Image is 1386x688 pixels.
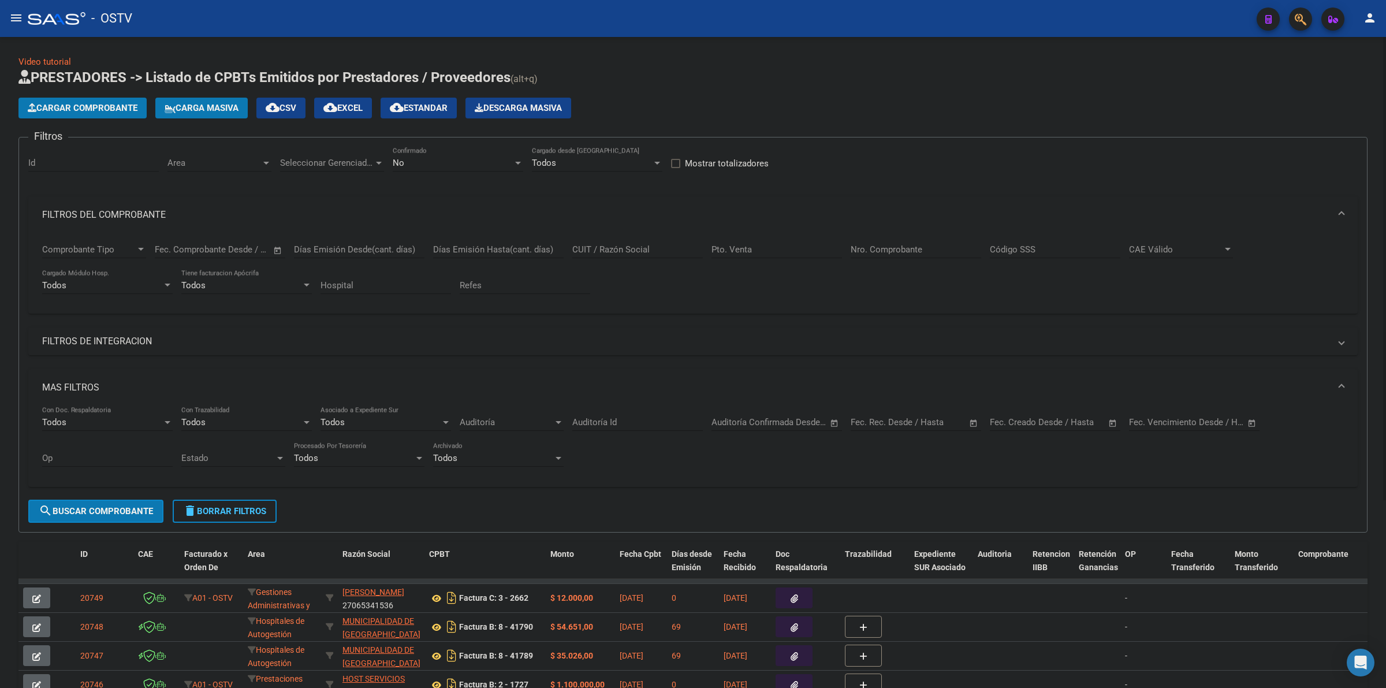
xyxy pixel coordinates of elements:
[314,98,372,118] button: EXCEL
[1120,542,1167,593] datatable-header-cell: OP
[321,417,345,427] span: Todos
[620,622,643,631] span: [DATE]
[667,542,719,593] datatable-header-cell: Días desde Emisión
[28,369,1358,406] mat-expansion-panel-header: MAS FILTROS
[76,542,133,593] datatable-header-cell: ID
[724,651,747,660] span: [DATE]
[724,622,747,631] span: [DATE]
[719,542,771,593] datatable-header-cell: Fecha Recibido
[192,593,233,603] span: A01 - OSTV
[165,103,239,113] span: Carga Masiva
[1171,549,1214,572] span: Fecha Transferido
[39,506,153,516] span: Buscar Comprobante
[342,587,404,597] span: [PERSON_NAME]
[80,593,103,603] span: 20749
[248,616,304,639] span: Hospitales de Autogestión
[42,280,66,291] span: Todos
[1129,244,1223,255] span: CAE Válido
[181,417,206,427] span: Todos
[248,645,304,668] span: Hospitales de Autogestión
[1079,549,1118,572] span: Retención Ganancias
[990,417,1027,427] input: Start date
[390,103,448,113] span: Estandar
[80,549,88,559] span: ID
[1038,417,1094,427] input: End date
[180,542,243,593] datatable-header-cell: Facturado x Orden De
[390,101,404,114] mat-icon: cloud_download
[342,644,420,668] div: 30545681508
[28,406,1358,487] div: MAS FILTROS
[459,652,533,661] strong: Factura B: 8 - 41789
[465,98,571,118] button: Descarga Masiva
[1106,416,1120,430] button: Open calendar
[459,623,533,632] strong: Factura B: 8 - 41790
[342,616,420,639] span: MUNICIPALIDAD DE [GEOGRAPHIC_DATA]
[167,158,261,168] span: Area
[1298,549,1348,559] span: Comprobante
[1125,549,1136,559] span: OP
[429,549,450,559] span: CPBT
[978,549,1012,559] span: Auditoria
[550,622,593,631] strong: $ 54.651,00
[28,500,163,523] button: Buscar Comprobante
[550,651,593,660] strong: $ 35.026,00
[173,500,277,523] button: Borrar Filtros
[620,549,661,559] span: Fecha Cpbt
[155,98,248,118] button: Carga Masiva
[914,549,966,572] span: Expediente SUR Asociado
[155,244,192,255] input: Start date
[42,244,136,255] span: Comprobante Tipo
[967,416,981,430] button: Open calendar
[672,651,681,660] span: 69
[28,328,1358,355] mat-expansion-panel-header: FILTROS DE INTEGRACION
[465,98,571,118] app-download-masive: Descarga masiva de comprobantes (adjuntos)
[183,506,266,516] span: Borrar Filtros
[42,209,1330,221] mat-panel-title: FILTROS DEL COMPROBANTE
[9,11,23,25] mat-icon: menu
[381,98,457,118] button: Estandar
[511,73,538,84] span: (alt+q)
[243,542,321,593] datatable-header-cell: Area
[80,622,103,631] span: 20748
[1125,622,1127,631] span: -
[433,453,457,463] span: Todos
[1129,417,1167,427] input: Start date
[620,593,643,603] span: [DATE]
[1246,416,1259,430] button: Open calendar
[181,280,206,291] span: Todos
[28,103,137,113] span: Cargar Comprobante
[724,549,756,572] span: Fecha Recibido
[393,158,404,168] span: No
[424,542,546,593] datatable-header-cell: CPBT
[338,542,424,593] datatable-header-cell: Razón Social
[280,158,374,168] span: Seleccionar Gerenciador
[899,417,955,427] input: End date
[1347,649,1374,676] div: Open Intercom Messenger
[546,542,615,593] datatable-header-cell: Monto
[18,69,511,85] span: PRESTADORES -> Listado de CPBTs Emitidos por Prestadores / Proveedores
[323,103,363,113] span: EXCEL
[80,651,103,660] span: 20747
[460,417,553,427] span: Auditoría
[851,417,888,427] input: Start date
[1074,542,1120,593] datatable-header-cell: Retención Ganancias
[1230,542,1294,593] datatable-header-cell: Monto Transferido
[1033,549,1070,572] span: Retencion IIBB
[1125,651,1127,660] span: -
[840,542,910,593] datatable-header-cell: Trazabilidad
[672,549,712,572] span: Días desde Emisión
[266,103,296,113] span: CSV
[342,615,420,639] div: 30545681508
[1125,593,1127,603] span: -
[532,158,556,168] span: Todos
[39,504,53,518] mat-icon: search
[845,549,892,559] span: Trazabilidad
[28,196,1358,233] mat-expansion-panel-header: FILTROS DEL COMPROBANTE
[672,593,676,603] span: 0
[133,542,180,593] datatable-header-cell: CAE
[248,587,310,623] span: Gestiones Administrativas y Otros
[910,542,973,593] datatable-header-cell: Expediente SUR Asociado
[271,244,285,257] button: Open calendar
[550,549,574,559] span: Monto
[1177,417,1233,427] input: End date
